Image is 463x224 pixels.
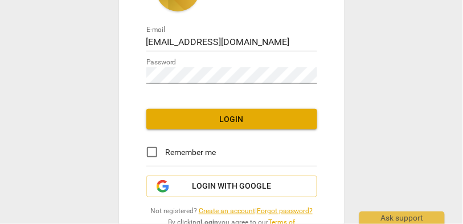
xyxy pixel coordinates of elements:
label: Password [146,59,177,66]
a: Forgot password? [257,207,313,215]
label: E-mail [146,27,165,34]
span: Login with Google [192,181,271,192]
a: Create an account [199,207,255,215]
span: Not registered? | [146,206,317,216]
span: Login [155,114,308,125]
button: Login with Google [146,176,317,197]
div: Ask support [359,211,445,224]
span: Remember me [166,146,216,158]
button: Login [146,109,317,129]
